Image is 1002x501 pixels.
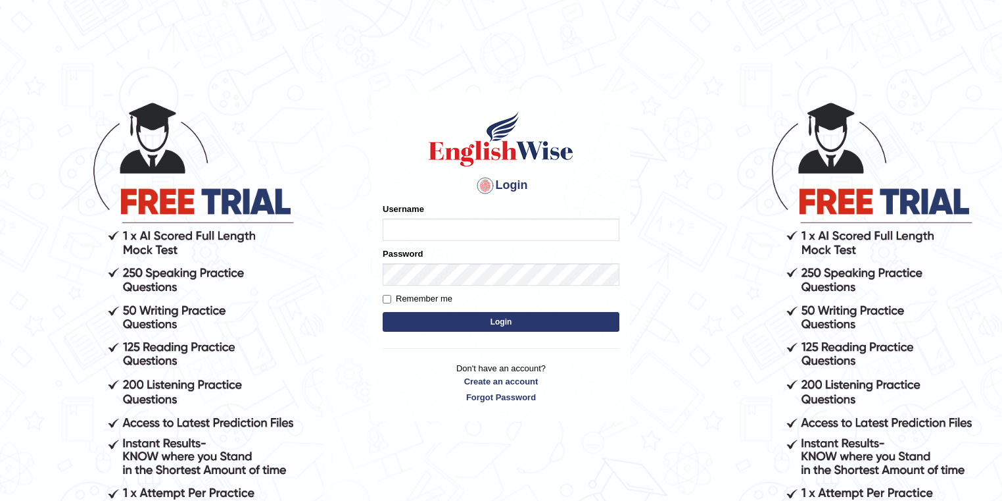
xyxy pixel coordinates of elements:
label: Username [383,203,424,215]
img: Logo of English Wise sign in for intelligent practice with AI [426,109,576,169]
a: Create an account [383,375,619,388]
p: Don't have an account? [383,362,619,403]
label: Remember me [383,292,452,305]
label: Password [383,248,423,260]
button: Login [383,312,619,332]
input: Remember me [383,295,391,303]
h4: Login [383,175,619,196]
a: Forgot Password [383,391,619,404]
